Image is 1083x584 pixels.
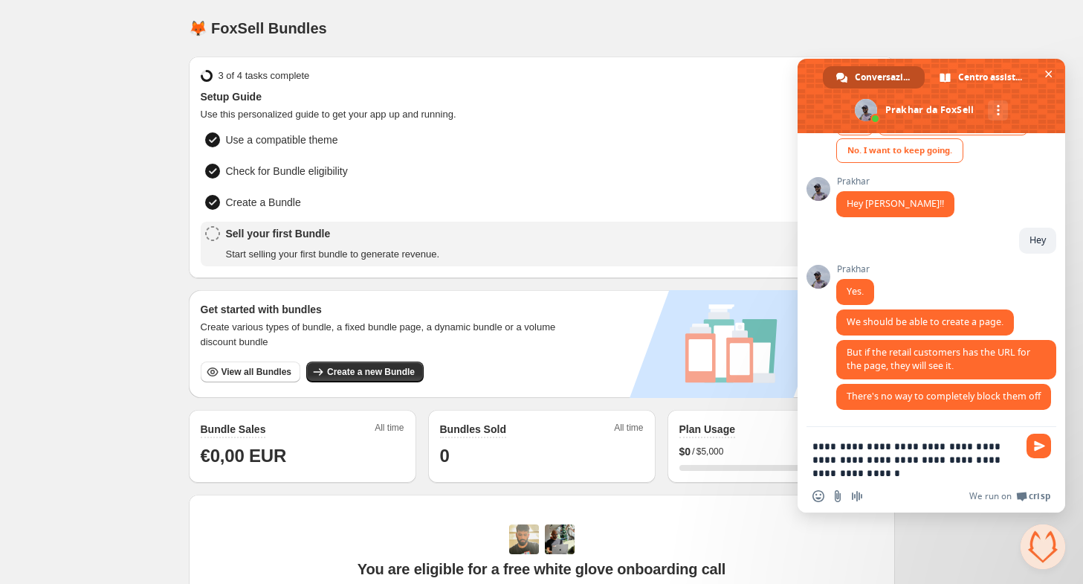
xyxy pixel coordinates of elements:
span: Conversazione [855,66,910,89]
div: Centro assistenza [926,66,1040,89]
textarea: Scrivi il tuo messaggio... [812,440,1018,480]
span: There's no way to completely block them off [847,390,1041,402]
div: Conversazione [823,66,925,89]
span: Centro assistenza [958,66,1025,89]
button: View all Bundles [201,362,300,382]
h2: Bundles Sold [440,422,506,437]
h3: Get started with bundles [201,302,570,317]
span: Use this personalized guide to get your app up and running. [201,107,883,122]
span: Inviare [1027,434,1051,458]
span: Invia un file [832,490,844,502]
span: $ 0 [679,444,691,459]
h1: 🦊 FoxSell Bundles [189,19,327,37]
span: Hey [1029,234,1046,246]
span: Sell your first Bundle [226,226,440,241]
span: Create a new Bundle [327,366,415,378]
div: Chiudere la chat [1021,524,1065,569]
h1: €0,00 EUR [201,444,404,468]
span: We run on [969,490,1012,502]
span: 3 of 4 tasks complete [219,68,310,83]
span: Crisp [1029,490,1050,502]
span: Create various types of bundle, a fixed bundle page, a dynamic bundle or a volume discount bundle [201,320,570,350]
img: Prakhar [545,524,575,554]
div: / [679,444,883,459]
span: Prakhar [836,176,954,187]
span: Hey [PERSON_NAME]!! [847,197,944,210]
span: Check for Bundle eligibility [226,164,348,179]
span: But if the retail customers has the URL for the page, they will see it. [847,346,1030,372]
a: We run onCrisp [969,490,1050,502]
span: Yes. [847,285,864,298]
span: All time [614,422,643,438]
h2: Plan Usage [679,422,735,437]
img: Adi [509,524,539,554]
span: Registra un messaggio audio [851,490,863,502]
div: No. I want to keep going. [836,138,963,163]
span: Inserisci una emoji [812,490,824,502]
span: We should be able to create a page. [847,315,1003,328]
h1: 0 [440,444,644,468]
button: Create a new Bundle [306,362,424,382]
span: View all Bundles [222,366,291,378]
span: Create a Bundle [226,195,301,210]
h2: Bundle Sales [201,422,266,437]
span: Prakhar [836,264,874,275]
span: Start selling your first bundle to generate revenue. [226,247,440,262]
span: Use a compatible theme [226,132,338,147]
span: $5,000 [696,446,724,458]
span: Setup Guide [201,89,883,104]
span: Chiudere la chat [1041,66,1056,82]
span: All time [375,422,404,438]
span: You are eligible for a free white glove onboarding call [358,560,725,578]
div: Altri canali [988,100,1008,121]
